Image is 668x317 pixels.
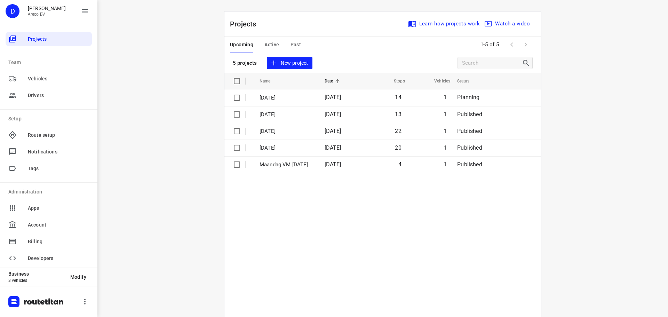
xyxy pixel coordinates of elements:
span: Modify [70,274,86,280]
span: [DATE] [325,111,341,118]
div: Account [6,218,92,232]
span: Projects [28,35,89,43]
span: 4 [398,161,401,168]
span: Next Page [519,38,533,51]
span: Published [457,144,482,151]
span: Drivers [28,92,89,99]
div: Developers [6,251,92,265]
span: [DATE] [325,161,341,168]
span: Route setup [28,132,89,139]
div: Tags [6,161,92,175]
p: 5 projects [233,60,257,66]
span: 1-5 of 5 [478,37,502,52]
span: Name [260,77,280,85]
p: Donderdag 2 Oktober [260,111,314,119]
span: Published [457,111,482,118]
span: 1 [444,128,447,134]
div: Search [522,59,532,67]
span: Vehicles [28,75,89,82]
span: Apps [28,205,89,212]
p: Administration [8,188,92,196]
button: New project [267,57,312,70]
span: Upcoming [230,40,253,49]
span: 1 [444,111,447,118]
div: Notifications [6,145,92,159]
span: 1 [444,94,447,101]
p: Team [8,59,92,66]
span: New project [271,59,308,68]
p: 3 vehicles [8,278,65,283]
span: 1 [444,161,447,168]
p: Projects [230,19,262,29]
span: Status [457,77,478,85]
div: Projects [6,32,92,46]
span: 20 [395,144,401,151]
p: Dinsdag 30 September [260,144,314,152]
p: Setup [8,115,92,122]
p: Vrijdag 3 Oktober [260,94,314,102]
div: Drivers [6,88,92,102]
span: [DATE] [325,94,341,101]
p: Business [8,271,65,277]
span: Date [325,77,342,85]
span: Active [264,40,279,49]
span: 1 [444,144,447,151]
p: Woensdag 1 Oktober [260,127,314,135]
div: D [6,4,19,18]
span: 13 [395,111,401,118]
span: Vehicles [425,77,450,85]
span: Previous Page [505,38,519,51]
p: Areco BV [28,12,66,17]
span: Developers [28,255,89,262]
span: Published [457,128,482,134]
span: Planning [457,94,479,101]
span: Tags [28,165,89,172]
button: Modify [65,271,92,283]
input: Search projects [462,58,522,69]
span: 14 [395,94,401,101]
span: Past [291,40,301,49]
span: Stops [385,77,405,85]
div: Billing [6,235,92,248]
span: Published [457,161,482,168]
span: [DATE] [325,128,341,134]
p: Didier Evrard [28,6,66,11]
div: Route setup [6,128,92,142]
span: [DATE] [325,144,341,151]
span: Account [28,221,89,229]
div: Apps [6,201,92,215]
div: Vehicles [6,72,92,86]
p: Maandag VM 29 September [260,161,314,169]
span: 22 [395,128,401,134]
span: Billing [28,238,89,245]
span: Notifications [28,148,89,156]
